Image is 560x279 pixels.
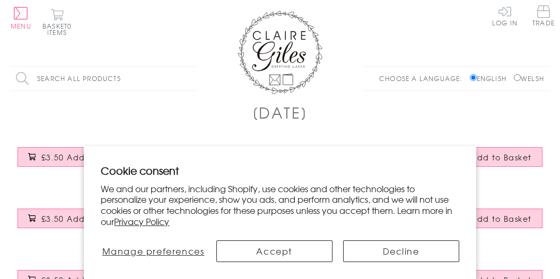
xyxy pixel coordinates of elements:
img: Claire Giles Greetings Cards [238,11,322,94]
span: 0 items [47,21,72,37]
input: Search all products [11,67,196,91]
label: English [470,74,512,83]
span: £3.50 Add to Basket [41,152,128,163]
input: Search [186,67,196,91]
input: English [470,74,477,81]
a: Valentine's Day Card, No. 1, text foiled in shiny gold £3.50 Add to Basket [415,139,549,185]
button: Menu [11,7,31,29]
label: Welsh [514,74,544,83]
button: £3.50 Add to Basket [422,209,543,228]
a: Valentine's Day Card, Love You, text foiled in shiny gold £3.50 Add to Basket [280,139,415,185]
button: Accept [216,240,332,262]
button: £3.50 Add to Basket [422,147,543,167]
button: £3.50 Add to Basket [17,209,139,228]
button: Basket0 items [42,8,72,35]
span: £3.50 Add to Basket [445,213,532,224]
input: Welsh [514,74,521,81]
h1: [DATE] [252,102,308,123]
a: Valentine's Day Card, Be Mine, text foiled in shiny gold £3.50 Add to Basket [11,139,145,185]
a: Trade [532,5,555,28]
span: Manage preferences [102,245,205,257]
a: Log In [492,5,518,26]
span: £3.50 Add to Basket [445,152,532,163]
span: Menu [11,21,31,31]
a: Valentine's Day Card, You Rock, text foiled in shiny gold £3.50 Add to Basket [145,139,280,185]
p: Choose a language: [379,74,468,83]
a: Privacy Policy [114,215,169,228]
button: £3.50 Add to Basket [17,147,139,167]
a: Valentine's Day Card, Husband Soul Mate, text foiled in shiny gold £3.50 Add to Basket [415,201,549,246]
p: We and our partners, including Shopify, use cookies and other technologies to personalize your ex... [101,183,459,227]
span: £3.50 Add to Basket [41,213,128,224]
span: Trade [532,5,555,26]
button: Manage preferences [101,240,205,262]
a: Valentine's Day Card, You're Lush, text foiled in shiny gold £3.50 Add to Basket [11,201,145,246]
button: Decline [343,240,459,262]
h2: Cookie consent [101,163,459,178]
